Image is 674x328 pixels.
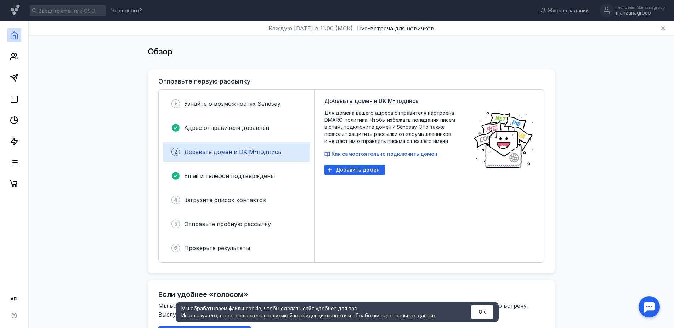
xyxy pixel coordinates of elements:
span: 4 [174,196,177,203]
span: Email и телефон подтверждены [184,172,275,179]
a: Что нового? [108,8,146,13]
div: manzanagroup [616,10,665,16]
a: Журнал заданий [537,7,592,14]
button: Как самостоятельно подключить домен [324,150,437,157]
span: Проверьте результаты [184,244,250,252]
span: Обзор [148,46,172,57]
span: 5 [174,220,177,228]
span: Добавить домен [336,167,380,173]
span: Отправьте пробную рассылку [184,220,271,228]
button: Live-встреча для новичков [357,24,434,33]
div: Тестовый Manzanagroup [616,5,665,10]
img: poster [473,109,534,169]
span: 2 [174,148,177,155]
span: Добавьте домен и DKIM-подпись [184,148,281,155]
button: ОК [471,305,493,319]
span: Live-встреча для новичков [357,25,434,32]
span: Добавьте домен и DKIM-подпись [324,97,419,105]
button: Добавить домен [324,165,385,175]
h3: Отправьте первую рассылку [158,78,250,85]
span: Журнал заданий [548,7,589,14]
span: Мы всегда готовы помочь в чате, но если вам комфортнее обсудить ваш вопрос голосом, запишитесь на... [158,302,529,318]
span: Узнайте о возможностях Sendsay [184,100,281,107]
span: Как самостоятельно подключить домен [332,151,437,157]
h2: Если удобнее «голосом» [158,290,248,299]
span: Адрес отправителя добавлен [184,124,269,131]
span: Что нового? [111,8,142,13]
input: Введите email или CSID [30,5,106,16]
span: 6 [174,244,177,252]
div: Мы обрабатываем файлы cookie, чтобы сделать сайт удобнее для вас. Используя его, вы соглашаетесь c [181,305,454,319]
a: политикой конфиденциальности и обработки персональных данных [267,312,436,318]
span: Каждую [DATE] в 11:00 (МСК) [268,24,353,33]
span: Загрузите список контактов [184,196,266,203]
span: Для домена вашего адреса отправителя настроена DMARC-политика. Чтобы избежать попадания писем в с... [324,109,466,145]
